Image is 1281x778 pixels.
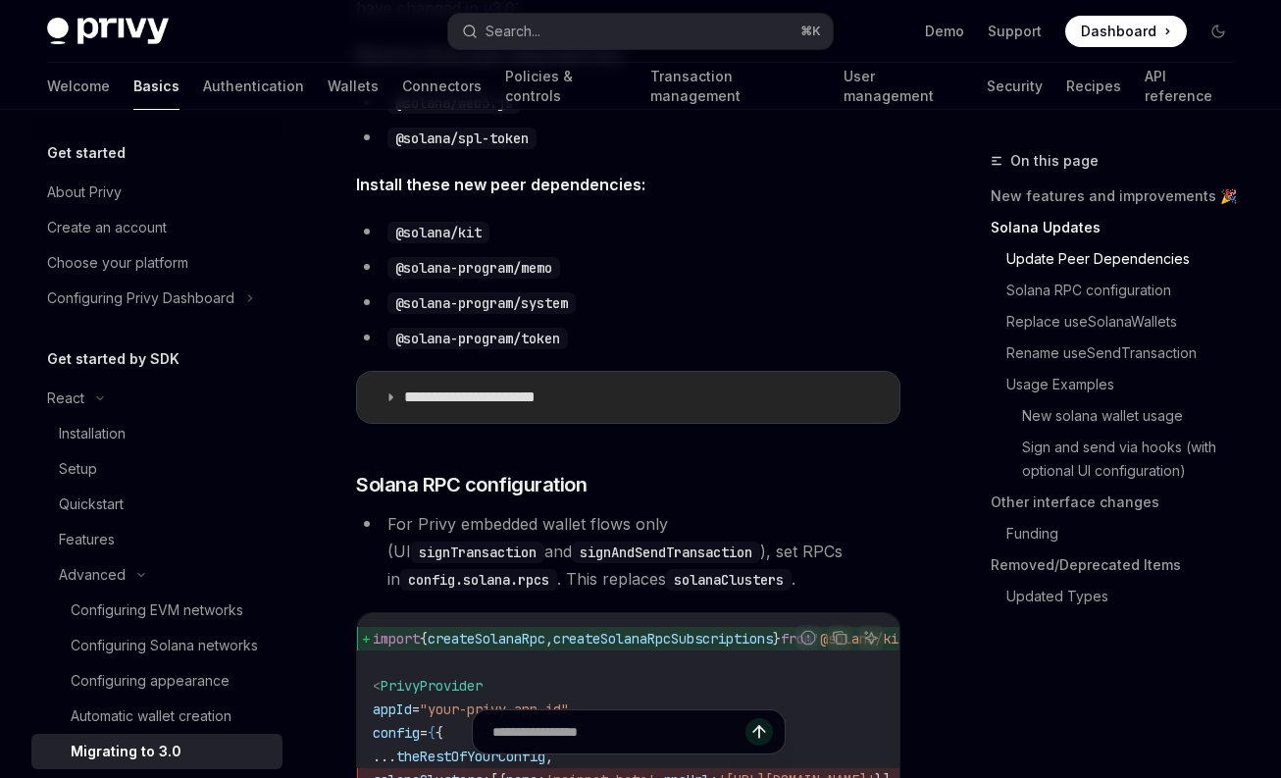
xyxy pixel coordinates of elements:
div: Features [59,528,115,551]
span: createSolanaRpcSubscriptions [553,630,773,648]
a: Updated Types [1006,581,1250,612]
span: ⌘ K [800,24,821,39]
a: API reference [1145,63,1234,110]
div: Installation [59,422,126,445]
a: Setup [31,451,282,487]
h5: Get started [47,141,126,165]
code: @solana-program/memo [387,257,560,279]
h5: Get started by SDK [47,347,179,371]
span: createSolanaRpc [428,630,545,648]
a: Authentication [203,63,304,110]
a: Removed/Deprecated Items [991,549,1250,581]
code: signTransaction [411,542,544,563]
code: solanaClusters [666,569,792,591]
a: Sign and send via hooks (with optional UI configuration) [1022,432,1250,487]
button: Report incorrect code [795,625,821,650]
span: import [373,630,420,648]
a: Recipes [1066,63,1121,110]
a: Usage Examples [1006,369,1250,400]
a: Configuring Solana networks [31,628,282,663]
a: Support [988,22,1042,41]
a: Dashboard [1065,16,1187,47]
img: dark logo [47,18,169,45]
div: Choose your platform [47,251,188,275]
a: New solana wallet usage [1022,400,1250,432]
code: @solana/spl-token [387,128,537,149]
span: from [781,630,812,648]
li: For Privy embedded wallet flows only (UI and ), set RPCs in . This replaces . [356,510,900,593]
a: New features and improvements 🎉 [991,181,1250,212]
span: Dashboard [1081,22,1156,41]
a: Security [987,63,1043,110]
code: @solana-program/system [387,292,576,314]
a: Replace useSolanaWallets [1006,306,1250,337]
a: Update Peer Dependencies [1006,243,1250,275]
code: @solana-program/token [387,328,568,349]
span: < [373,677,381,695]
span: Solana RPC configuration [356,471,587,498]
a: Migrating to 3.0 [31,734,282,769]
a: Basics [133,63,179,110]
span: = [412,700,420,718]
a: About Privy [31,175,282,210]
a: Other interface changes [991,487,1250,518]
div: Configuring Privy Dashboard [47,286,234,310]
div: Configuring EVM networks [71,598,243,622]
div: Migrating to 3.0 [71,740,181,763]
div: Configuring Solana networks [71,634,258,657]
strong: Install these new peer dependencies: [356,175,645,194]
a: Funding [1006,518,1250,549]
button: Copy the contents from the code block [827,625,852,650]
code: config.solana.rpcs [400,569,557,591]
a: Demo [925,22,964,41]
div: Search... [486,20,540,43]
span: On this page [1010,149,1099,173]
a: Quickstart [31,487,282,522]
a: Automatic wallet creation [31,699,282,734]
a: Choose your platform [31,245,282,281]
button: Search...⌘K [448,14,834,49]
a: Features [31,522,282,557]
span: "your-privy-app-id" [420,700,569,718]
a: Solana RPC configuration [1006,275,1250,306]
a: User management [844,63,963,110]
span: { [420,630,428,648]
a: Connectors [402,63,482,110]
a: Wallets [328,63,379,110]
div: Quickstart [59,493,124,516]
a: Create an account [31,210,282,245]
a: Rename useSendTransaction [1006,337,1250,369]
button: Send message [745,718,773,746]
a: Configuring appearance [31,663,282,699]
div: About Privy [47,181,122,204]
a: Policies & controls [505,63,627,110]
code: signAndSendTransaction [572,542,760,563]
a: Transaction management [650,63,819,110]
a: Solana Updates [991,212,1250,243]
code: @solana/kit [387,222,489,243]
a: Configuring EVM networks [31,593,282,628]
span: } [773,630,781,648]
div: Configuring appearance [71,669,230,693]
button: Ask AI [858,625,884,650]
span: , [545,630,553,648]
div: Automatic wallet creation [71,704,231,728]
span: PrivyProvider [381,677,483,695]
span: appId [373,700,412,718]
a: Welcome [47,63,110,110]
div: Advanced [59,563,126,587]
button: Toggle dark mode [1203,16,1234,47]
div: Setup [59,457,97,481]
div: React [47,387,84,410]
a: Installation [31,416,282,451]
div: Create an account [47,216,167,239]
